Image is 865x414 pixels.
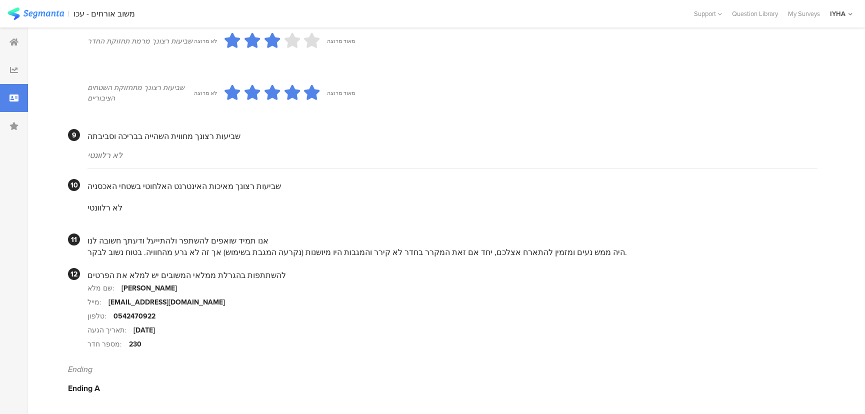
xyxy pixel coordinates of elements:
[87,180,817,192] div: שביעות רצונך מאיכות האינטרנט האלחוטי בשטחי האכסניה
[727,9,783,18] a: Question Library
[87,82,194,103] div: שביעות רצונך מתחזוקת השטחים הציבוריים
[194,89,217,97] div: לא מרוצה
[129,339,141,349] div: 230
[133,325,155,335] div: [DATE]
[87,339,129,349] div: מספר חדר:
[68,129,80,141] div: 9
[68,179,80,191] div: 10
[68,382,817,394] div: Ending A
[87,130,817,142] div: שביעות רצונך מחווית השהייה בבריכה וסביבתה
[87,325,133,335] div: תאריך הגעה:
[68,268,80,280] div: 12
[694,6,722,21] div: Support
[68,8,69,19] div: |
[68,363,817,375] div: Ending
[68,233,80,245] div: 11
[87,297,108,307] div: מייל:
[87,269,817,281] div: להשתתפות בהגרלת ממלאי המשובים יש למלא את הפרטים
[87,246,817,258] div: היה ממש נעים ומזמין להתארח אצלכם, יחד אם זאת המקרר בחדר לא קירר והמגבות היו מיושנות (נקרעה המגבת ...
[327,89,355,97] div: מאוד מרוצה
[194,37,217,45] div: לא מרוצה
[830,9,845,18] div: IYHA
[783,9,825,18] a: My Surveys
[121,283,177,293] div: [PERSON_NAME]
[7,7,64,20] img: segmanta logo
[87,283,121,293] div: שם מלא:
[113,311,155,321] div: 0542470922
[87,192,817,223] section: לא רלוונטי
[87,36,194,46] div: שביעות רצונך מרמת תחזוקת החדר
[87,235,817,246] div: אנו תמיד שואפים להשתפר ולהתייעל ודעתך חשובה לנו
[73,9,135,18] div: משוב אורחים - עכו
[87,149,817,161] div: לא רלוונטי
[108,297,225,307] div: [EMAIL_ADDRESS][DOMAIN_NAME]
[87,311,113,321] div: טלפון:
[327,37,355,45] div: מאוד מרוצה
